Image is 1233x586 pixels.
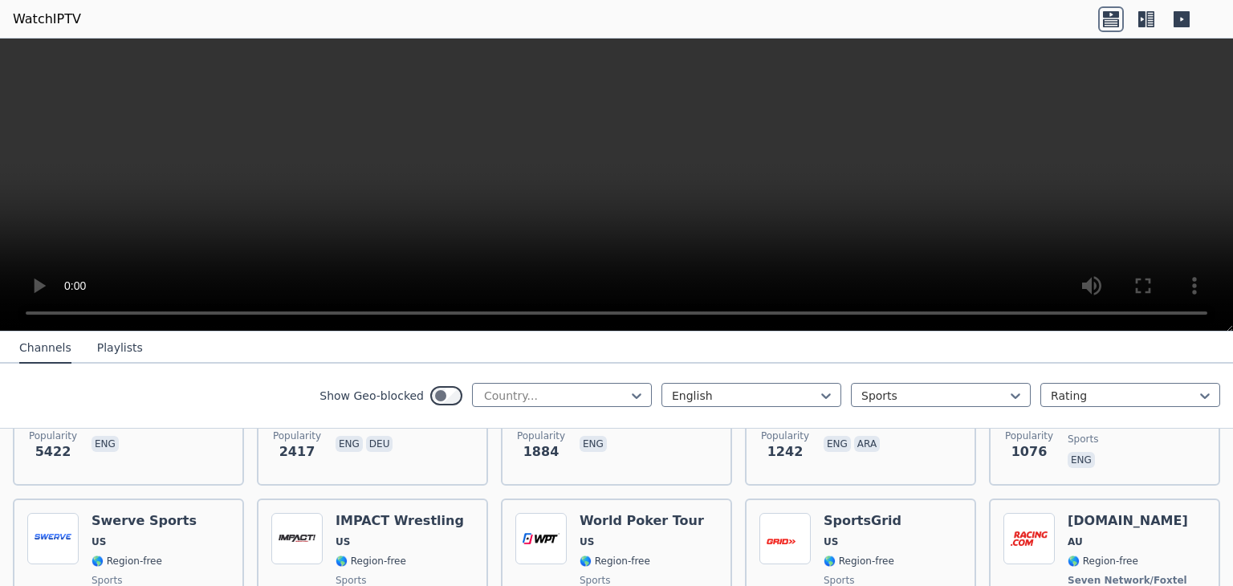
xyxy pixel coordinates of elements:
[19,333,71,364] button: Channels
[97,333,143,364] button: Playlists
[580,555,650,568] span: 🌎 Region-free
[767,442,804,462] span: 1242
[92,535,106,548] span: US
[759,513,811,564] img: SportsGrid
[336,513,464,529] h6: IMPACT Wrestling
[336,535,350,548] span: US
[824,513,901,529] h6: SportsGrid
[1011,442,1048,462] span: 1076
[336,555,406,568] span: 🌎 Region-free
[13,10,81,29] a: WatchIPTV
[580,513,704,529] h6: World Poker Tour
[1068,452,1095,468] p: eng
[29,429,77,442] span: Popularity
[761,429,809,442] span: Popularity
[279,442,315,462] span: 2417
[336,436,363,452] p: eng
[854,436,880,452] p: ara
[271,513,323,564] img: IMPACT Wrestling
[1005,429,1053,442] span: Popularity
[92,555,162,568] span: 🌎 Region-free
[1068,433,1098,446] span: sports
[824,436,851,452] p: eng
[35,442,71,462] span: 5422
[92,513,197,529] h6: Swerve Sports
[319,388,424,404] label: Show Geo-blocked
[1068,513,1190,529] h6: [DOMAIN_NAME]
[580,436,607,452] p: eng
[515,513,567,564] img: World Poker Tour
[273,429,321,442] span: Popularity
[824,555,894,568] span: 🌎 Region-free
[824,535,838,548] span: US
[580,535,594,548] span: US
[523,442,560,462] span: 1884
[27,513,79,564] img: Swerve Sports
[366,436,393,452] p: deu
[517,429,565,442] span: Popularity
[92,436,119,452] p: eng
[1068,555,1138,568] span: 🌎 Region-free
[1068,535,1083,548] span: AU
[1003,513,1055,564] img: Racing.com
